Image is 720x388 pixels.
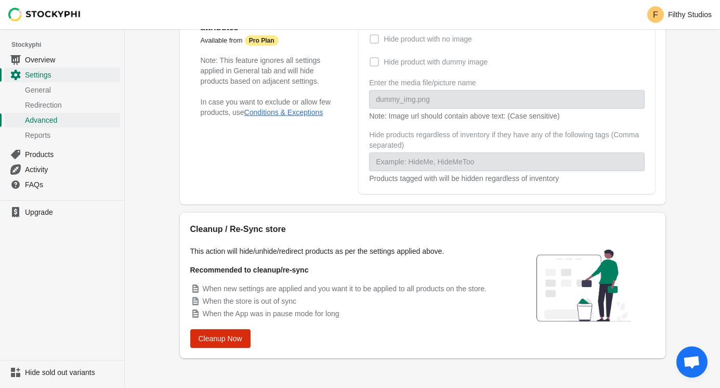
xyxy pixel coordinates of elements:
div: Note: Image url should contain above text: (Case sensitive) [369,111,644,121]
img: Stockyphi [8,8,81,21]
input: dummy_img.png [369,90,644,109]
text: F [653,10,658,19]
span: Cleanup Now [199,334,242,343]
button: Conditions & Exceptions [244,108,323,117]
span: Activity [25,164,118,175]
a: Hide sold out variants [4,365,120,380]
span: Redirection [25,100,118,110]
span: Avatar with initials F [647,6,664,23]
span: Reports [25,130,118,140]
span: Advanced [25,115,118,125]
a: FAQs [4,177,120,192]
a: Upgrade [4,205,120,219]
span: Products [25,149,118,160]
div: Open chat [676,346,708,378]
button: Avatar with initials FFilthy Studios [643,4,716,25]
span: When new settings are applied and you want it to be applied to all products on the store. [203,284,487,293]
span: Hide sold out variants [25,367,118,378]
p: This action will hide/unhide/redirect products as per the settings applied above. [190,246,502,256]
h2: Cleanup / Re-Sync store [190,223,502,236]
p: In case you want to exclude or allow few products, use [201,97,338,118]
a: Redirection [4,97,120,112]
span: Hide product with dummy image [384,57,488,67]
span: Available from [201,36,243,44]
label: Enter the media file/picture name [369,77,476,88]
span: Settings [25,70,118,80]
span: When the store is out of sync [203,297,297,305]
span: Hide product with no image [384,34,472,44]
a: Advanced [4,112,120,127]
a: Reports [4,127,120,143]
strong: Recommended to cleanup/re-sync [190,266,309,274]
h3: Note: This feature ignores all settings applied in General tab and will hide products based on ad... [201,55,338,86]
span: Upgrade [25,207,118,217]
a: Activity [4,162,120,177]
a: Products [4,147,120,162]
span: When the App was in pause mode for long [203,309,339,318]
span: General [25,85,118,95]
span: Overview [25,55,118,65]
a: General [4,82,120,97]
a: Overview [4,52,120,67]
span: Stockyphi [11,40,124,50]
strong: Pro Plan [249,36,274,45]
div: Products tagged with will be hidden regardless of inventory [369,173,644,184]
a: Settings [4,67,120,82]
label: Hide products regardless of inventory if they have any of the following tags (Comma separated) [369,130,644,150]
input: Example: HideMe, HideMeToo [369,152,644,171]
button: Cleanup Now [190,329,251,348]
p: Filthy Studios [668,10,712,19]
span: FAQs [25,179,118,190]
